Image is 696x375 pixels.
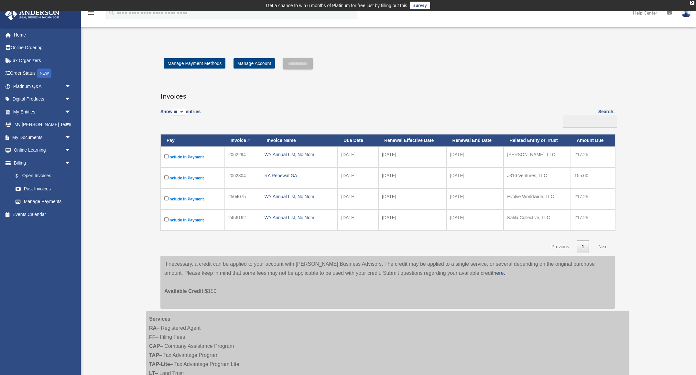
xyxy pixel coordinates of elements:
span: arrow_drop_down [65,144,78,157]
strong: TAP-Lite [149,361,170,367]
a: Online Ordering [5,41,81,54]
td: 217.25 [571,188,615,209]
td: [DATE] [447,167,504,188]
input: Include in Payment [164,217,169,221]
i: menu [87,9,95,17]
td: [DATE] [378,188,447,209]
td: [DATE] [447,209,504,230]
label: Include in Payment [164,195,221,203]
span: arrow_drop_down [65,131,78,144]
td: [DATE] [338,167,378,188]
h3: Invoices [160,85,615,101]
td: [DATE] [338,209,378,230]
label: Include in Payment [164,153,221,161]
a: Manage Payment Methods [164,58,225,69]
a: Manage Payments [9,195,78,208]
a: $Open Invoices [9,169,74,183]
label: Show entries [160,108,201,123]
span: Available Credit: [164,288,205,294]
a: My Documentsarrow_drop_down [5,131,81,144]
a: Tax Organizers [5,54,81,67]
span: arrow_drop_down [65,156,78,170]
td: 2504075 [225,188,261,209]
td: [DATE] [378,146,447,167]
select: Showentries [172,109,186,116]
td: 2062304 [225,167,261,188]
td: Kalila Collective, LLC [504,209,571,230]
a: My Entitiesarrow_drop_down [5,105,81,118]
a: My [PERSON_NAME] Teamarrow_drop_down [5,118,81,131]
span: arrow_drop_down [65,80,78,93]
a: Home [5,28,81,41]
a: Digital Productsarrow_drop_down [5,93,81,106]
a: Past Invoices [9,182,78,195]
th: Renewal Effective Date: activate to sort column ascending [378,134,447,146]
img: User Pic [681,8,691,17]
th: Due Date: activate to sort column ascending [338,134,378,146]
div: WY Annual List, No Nom [265,213,334,222]
p: $150 [164,278,611,296]
td: 2456162 [225,209,261,230]
td: [DATE] [447,188,504,209]
label: Include in Payment [164,174,221,182]
td: 155.00 [571,167,615,188]
td: 2062294 [225,146,261,167]
th: Invoice Name: activate to sort column ascending [261,134,338,146]
th: Pay: activate to sort column descending [161,134,225,146]
td: [DATE] [378,167,447,188]
th: Amount Due: activate to sort column ascending [571,134,615,146]
a: survey [410,2,430,9]
td: [DATE] [447,146,504,167]
a: Previous [547,240,574,253]
strong: CAP [149,343,160,349]
a: Next [593,240,613,253]
span: $ [19,172,22,180]
td: Evolve Worldwide, LLC [504,188,571,209]
div: RA Renewal GA [265,171,334,180]
a: here. [493,270,505,276]
td: [DATE] [378,209,447,230]
td: J316 Ventures, LLC [504,167,571,188]
th: Invoice #: activate to sort column ascending [225,134,261,146]
th: Renewal End Date: activate to sort column ascending [447,134,504,146]
a: Manage Account [234,58,275,69]
div: WY Annual List, No Nom [265,192,334,201]
a: Order StatusNEW [5,67,81,80]
a: Events Calendar [5,208,81,221]
div: NEW [37,69,51,78]
a: Platinum Q&Aarrow_drop_down [5,80,81,93]
div: Get a chance to win 6 months of Platinum for free just by filling out this [266,2,407,9]
div: close [690,1,694,5]
td: [DATE] [338,188,378,209]
a: 1 [577,240,589,253]
input: Search: [563,115,617,128]
div: If necessary, a credit can be applied to your account with [PERSON_NAME] Business Advisors. The c... [160,256,615,309]
i: search [108,9,115,16]
input: Include in Payment [164,196,169,200]
input: Include in Payment [164,154,169,158]
a: menu [87,11,95,17]
td: [DATE] [338,146,378,167]
img: Anderson Advisors Platinum Portal [3,8,61,20]
a: Billingarrow_drop_down [5,156,78,169]
a: Online Learningarrow_drop_down [5,144,81,157]
label: Include in Payment [164,216,221,224]
strong: Services [149,316,170,322]
td: 217.25 [571,209,615,230]
strong: TAP [149,352,159,358]
div: WY Annual List, No Nom [265,150,334,159]
strong: FF [149,334,156,340]
input: Include in Payment [164,175,169,179]
span: arrow_drop_down [65,93,78,106]
th: Related Entity or Trust: activate to sort column ascending [504,134,571,146]
td: [PERSON_NAME], LLC [504,146,571,167]
span: arrow_drop_down [65,118,78,132]
label: Search: [561,108,615,128]
span: arrow_drop_down [65,105,78,119]
td: 217.25 [571,146,615,167]
strong: RA [149,325,157,331]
